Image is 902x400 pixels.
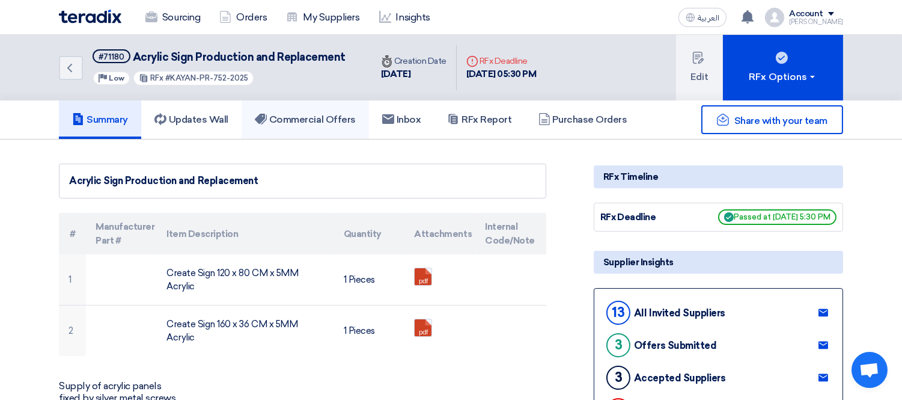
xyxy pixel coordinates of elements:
span: RFx [150,73,163,82]
span: Passed at [DATE] 5:30 PM [718,209,836,225]
span: Acrylic Sign Production and Replacement [133,51,346,64]
a: Sourcing [136,4,210,31]
td: 1 Pieces [334,306,405,357]
span: #KAYAN-PR-752-2025 [165,73,248,82]
td: 2 [59,306,86,357]
span: Low [109,74,124,82]
img: profile_test.png [765,8,784,27]
div: Supplier Insights [594,251,843,274]
a: Insights [370,4,440,31]
div: Open chat [852,352,888,388]
h5: Inbox [382,114,421,126]
a: My Suppliers [276,4,369,31]
th: Internal Code/Note [475,213,546,254]
th: Quantity [334,213,405,254]
h5: Commercial Offers [255,114,356,126]
a: Summary [59,100,141,139]
h5: Purchase Orders [538,114,627,126]
button: Edit [676,35,723,100]
button: RFx Options [723,35,843,100]
div: [DATE] [381,67,446,81]
td: 1 [59,254,86,306]
div: #71180 [99,53,124,61]
h5: Updates Wall [154,114,228,126]
div: RFx Deadline [600,211,690,224]
div: 3 [606,333,630,357]
h5: Acrylic Sign Production and Replacement [93,49,346,64]
div: 13 [606,301,630,325]
a: Area_sign___X___x___print_1756372089848.pdf [415,268,511,340]
span: العربية [698,14,719,22]
a: Updates Wall [141,100,242,139]
h5: Summary [72,114,128,126]
a: Inbox [369,100,434,139]
th: Attachments [404,213,475,254]
a: Marketing_Area__x__x_print_1756372096668.pdf [415,319,511,392]
div: RFx Deadline [466,55,537,67]
div: Account [789,9,823,19]
div: 3 [606,366,630,390]
td: Create Sign 160 x 36 CM x 5MM Acrylic [157,306,334,357]
a: Commercial Offers [242,100,369,139]
h5: RFx Report [447,114,511,126]
div: [DATE] 05:30 PM [466,67,537,81]
a: Purchase Orders [525,100,641,139]
button: العربية [678,8,727,27]
th: Manufacturer Part # [86,213,157,254]
div: Offers Submitted [634,340,716,351]
div: Creation Date [381,55,446,67]
div: RFx Options [749,70,817,84]
a: Orders [210,4,276,31]
td: Create Sign 120 x 80 CM x 5MM Acrylic [157,254,334,306]
div: Acrylic Sign Production and Replacement [69,174,536,188]
span: Share with your team [734,115,827,126]
td: 1 Pieces [334,254,405,306]
div: All Invited Suppliers [634,307,725,319]
th: Item Description [157,213,334,254]
a: RFx Report [434,100,525,139]
div: RFx Timeline [594,165,843,188]
th: # [59,213,86,254]
div: Accepted Suppliers [634,372,725,384]
img: Teradix logo [59,10,121,23]
div: [PERSON_NAME] [789,19,843,25]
